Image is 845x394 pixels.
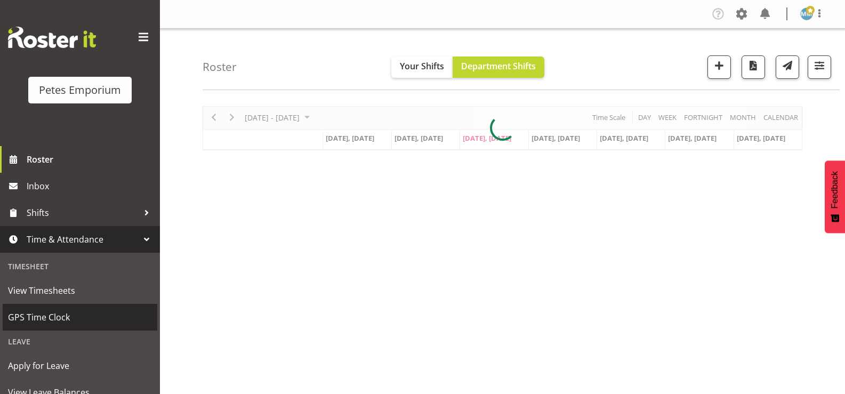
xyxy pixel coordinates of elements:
[391,57,453,78] button: Your Shifts
[707,55,731,79] button: Add a new shift
[203,61,237,73] h4: Roster
[27,151,155,167] span: Roster
[39,82,121,98] div: Petes Emporium
[3,255,157,277] div: Timesheet
[8,283,152,299] span: View Timesheets
[27,178,155,194] span: Inbox
[27,231,139,247] span: Time & Attendance
[3,304,157,331] a: GPS Time Clock
[3,331,157,352] div: Leave
[776,55,799,79] button: Send a list of all shifts for the selected filtered period to all rostered employees.
[453,57,544,78] button: Department Shifts
[27,205,139,221] span: Shifts
[8,309,152,325] span: GPS Time Clock
[800,7,813,20] img: mandy-mosley3858.jpg
[8,27,96,48] img: Rosterit website logo
[742,55,765,79] button: Download a PDF of the roster according to the set date range.
[461,60,536,72] span: Department Shifts
[3,352,157,379] a: Apply for Leave
[3,277,157,304] a: View Timesheets
[8,358,152,374] span: Apply for Leave
[808,55,831,79] button: Filter Shifts
[400,60,444,72] span: Your Shifts
[825,160,845,233] button: Feedback - Show survey
[830,171,840,208] span: Feedback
